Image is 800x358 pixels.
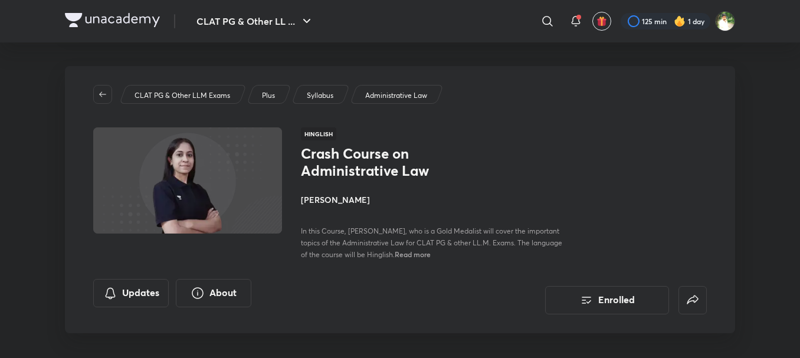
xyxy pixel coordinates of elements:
[678,286,707,314] button: false
[596,16,607,27] img: avatar
[301,226,562,259] span: In this Course, [PERSON_NAME], who is a Gold Medalist will cover the important topics of the Admi...
[715,11,735,31] img: Harshal Jadhao
[674,15,686,27] img: streak
[301,127,336,140] span: Hinglish
[65,13,160,30] a: Company Logo
[363,90,429,101] a: Administrative Law
[133,90,232,101] a: CLAT PG & Other LLM Exams
[301,145,494,179] h1: Crash Course on Administrative Law
[93,279,169,307] button: Updates
[395,249,431,259] span: Read more
[91,126,284,235] img: Thumbnail
[260,90,277,101] a: Plus
[305,90,336,101] a: Syllabus
[189,9,321,33] button: CLAT PG & Other LL ...
[307,90,333,101] p: Syllabus
[301,193,565,206] h4: [PERSON_NAME]
[545,286,669,314] button: Enrolled
[135,90,230,101] p: CLAT PG & Other LLM Exams
[365,90,427,101] p: Administrative Law
[262,90,275,101] p: Plus
[176,279,251,307] button: About
[592,12,611,31] button: avatar
[65,13,160,27] img: Company Logo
